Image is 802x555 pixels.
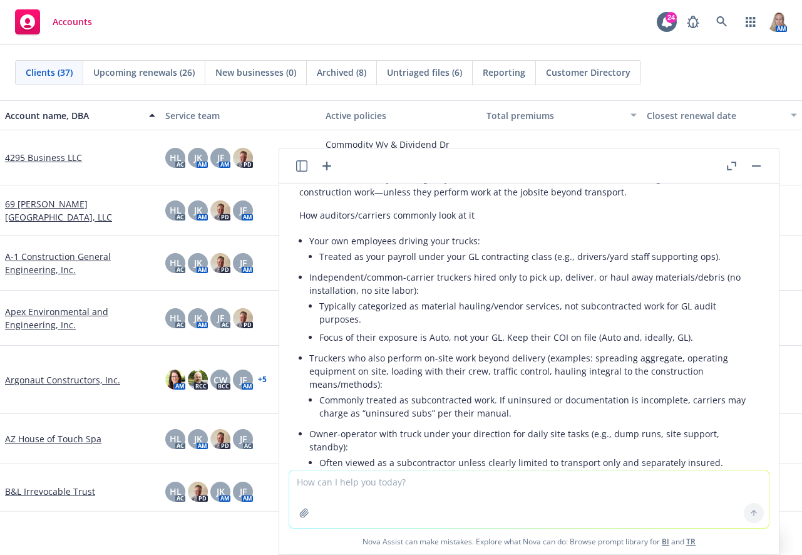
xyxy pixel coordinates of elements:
li: Independent/common-carrier truckers hired only to pick up, deliver, or haul away materials/debris... [309,268,759,349]
span: JK [194,151,202,164]
img: photo [210,429,230,449]
li: Owner-operator with truck under your direction for daily site tasks (e.g., dump runs, site suppor... [309,425,759,474]
button: Total premiums [481,100,642,130]
li: Commonly treated as subcontracted work. If uninsured or documentation is incomplete, carriers may... [319,391,759,422]
a: Switch app [738,9,763,34]
img: photo [165,370,185,390]
a: A-1 Construction General Engineering, Inc. [5,250,155,276]
p: How auditors/carriers commonly look at it [299,209,759,222]
span: JF [240,432,247,445]
img: photo [767,12,787,32]
span: Nova Assist can make mistakes. Explore what Nova can do: Browse prompt library for and [284,529,774,554]
div: Total premiums [486,109,623,122]
li: Treated as your payroll under your GL contracting class (e.g., drivers/yard staff supporting ops). [319,247,759,266]
span: JF [240,204,247,217]
span: JK [194,204,202,217]
a: + 5 [258,376,267,383]
a: AZ House of Touch Spa [5,432,101,445]
div: Closest renewal date [647,109,783,122]
span: JF [217,311,224,324]
a: B&L Irrevocable Trust [5,485,95,498]
a: Search [709,9,734,34]
a: Accounts [10,4,97,39]
span: JK [217,485,225,498]
a: TR [686,536,696,547]
p: Short answer: Usually “hauling-only” truckers are treated as vendors (material hauling), not subc... [299,172,759,199]
a: BI [662,536,669,547]
a: Apex Environmental and Engineering, Inc. [5,305,155,331]
li: Focus of their exposure is Auto, not your GL. Keep their COI on file (Auto and, ideally, GL). [319,328,759,346]
span: HL [170,485,182,498]
button: Service team [160,100,321,130]
span: JF [240,256,247,269]
span: HL [170,151,182,164]
img: photo [188,370,208,390]
button: Active policies [321,100,481,130]
img: photo [233,308,253,328]
img: photo [188,482,208,502]
div: 24 [666,12,677,23]
li: Your own employees driving your trucks: [309,232,759,268]
img: photo [233,148,253,168]
span: HL [170,432,182,445]
span: Archived (8) [317,66,366,79]
span: Upcoming renewals (26) [93,66,195,79]
span: Accounts [53,17,92,27]
img: photo [210,200,230,220]
img: photo [210,253,230,273]
span: New businesses (0) [215,66,296,79]
li: Typically categorized as material hauling/vendor services, not subcontracted work for GL audit pu... [319,297,759,328]
a: Argonaut Constructors, Inc. [5,373,120,386]
span: HL [170,204,182,217]
li: Often viewed as a subcontractor unless clearly limited to transport only and separately insured. [319,454,759,472]
span: Clients (37) [26,66,73,79]
li: Truckers who also perform on-site work beyond delivery (examples: spreading aggregate, operating ... [309,349,759,425]
a: 69 [PERSON_NAME][GEOGRAPHIC_DATA], LLC [5,197,155,224]
div: Service team [165,109,316,122]
a: Commodity Wy & Dividend Dr [326,138,476,151]
span: CW [213,373,227,386]
span: JK [194,311,202,324]
span: Untriaged files (6) [387,66,462,79]
div: Account name, DBA [5,109,141,122]
span: JK [194,432,202,445]
span: JF [240,485,247,498]
span: HL [170,311,182,324]
span: JF [217,151,224,164]
a: Report a Bug [681,9,706,34]
span: HL [170,256,182,269]
span: JF [240,373,247,386]
button: Closest renewal date [642,100,802,130]
div: Active policies [326,109,476,122]
span: JK [194,256,202,269]
span: Customer Directory [546,66,630,79]
a: 4295 Business LLC [5,151,82,164]
span: Reporting [483,66,525,79]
